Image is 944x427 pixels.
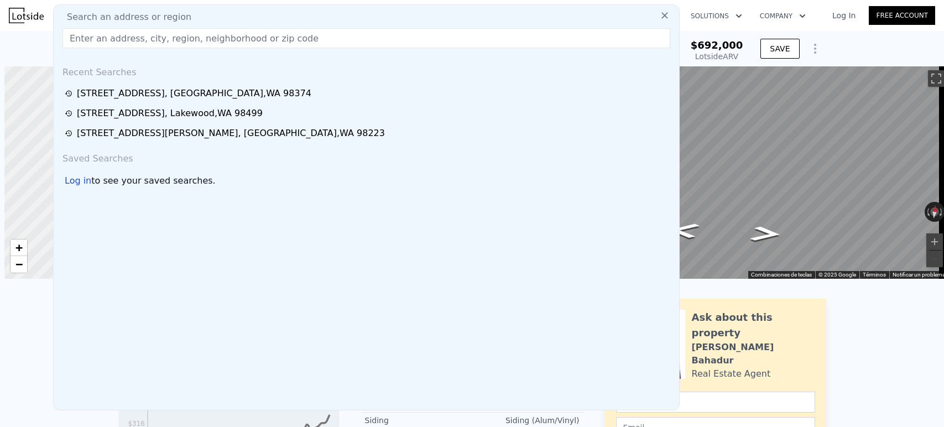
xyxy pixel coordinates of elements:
[869,6,935,25] a: Free Account
[58,11,191,24] span: Search an address or region
[655,219,713,242] path: Ir hacia el oeste, 152nd St E
[15,257,23,271] span: −
[77,127,385,140] div: [STREET_ADDRESS][PERSON_NAME] , [GEOGRAPHIC_DATA] , WA 98223
[91,174,215,188] span: to see your saved searches.
[751,6,815,26] button: Company
[692,310,815,341] div: Ask about this property
[65,174,91,188] div: Log in
[616,392,815,413] input: Name
[682,6,751,26] button: Solutions
[9,8,44,23] img: Lotside
[65,107,671,120] a: [STREET_ADDRESS], Lakewood,WA 98499
[62,28,670,48] input: Enter an address, city, region, neighborhood or zip code
[65,127,671,140] a: [STREET_ADDRESS][PERSON_NAME], [GEOGRAPHIC_DATA],WA 98223
[929,201,940,222] button: Restablecer la vista
[691,51,743,62] div: Lotside ARV
[58,57,675,84] div: Recent Searches
[819,10,869,21] a: Log In
[365,415,472,426] div: Siding
[65,87,671,100] a: [STREET_ADDRESS], [GEOGRAPHIC_DATA],WA 98374
[77,87,311,100] div: [STREET_ADDRESS] , [GEOGRAPHIC_DATA] , WA 98374
[472,415,580,426] div: Siding (Alum/Vinyl)
[128,403,145,410] tspan: $357
[737,222,795,245] path: Ir hacia el este, 152nd St E
[11,239,27,256] a: Zoom in
[692,367,771,381] div: Real Estate Agent
[863,272,886,278] a: Términos (se abre en una nueva pestaña)
[804,38,826,60] button: Show Options
[818,272,856,278] span: © 2025 Google
[691,39,743,51] span: $692,000
[15,241,23,254] span: +
[926,251,943,267] button: Reducir
[760,39,799,59] button: SAVE
[925,202,931,222] button: Rotar a la izquierda
[751,271,812,279] button: Combinaciones de teclas
[926,233,943,250] button: Ampliar
[692,341,815,367] div: [PERSON_NAME] Bahadur
[11,256,27,273] a: Zoom out
[58,143,675,170] div: Saved Searches
[77,107,263,120] div: [STREET_ADDRESS] , Lakewood , WA 98499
